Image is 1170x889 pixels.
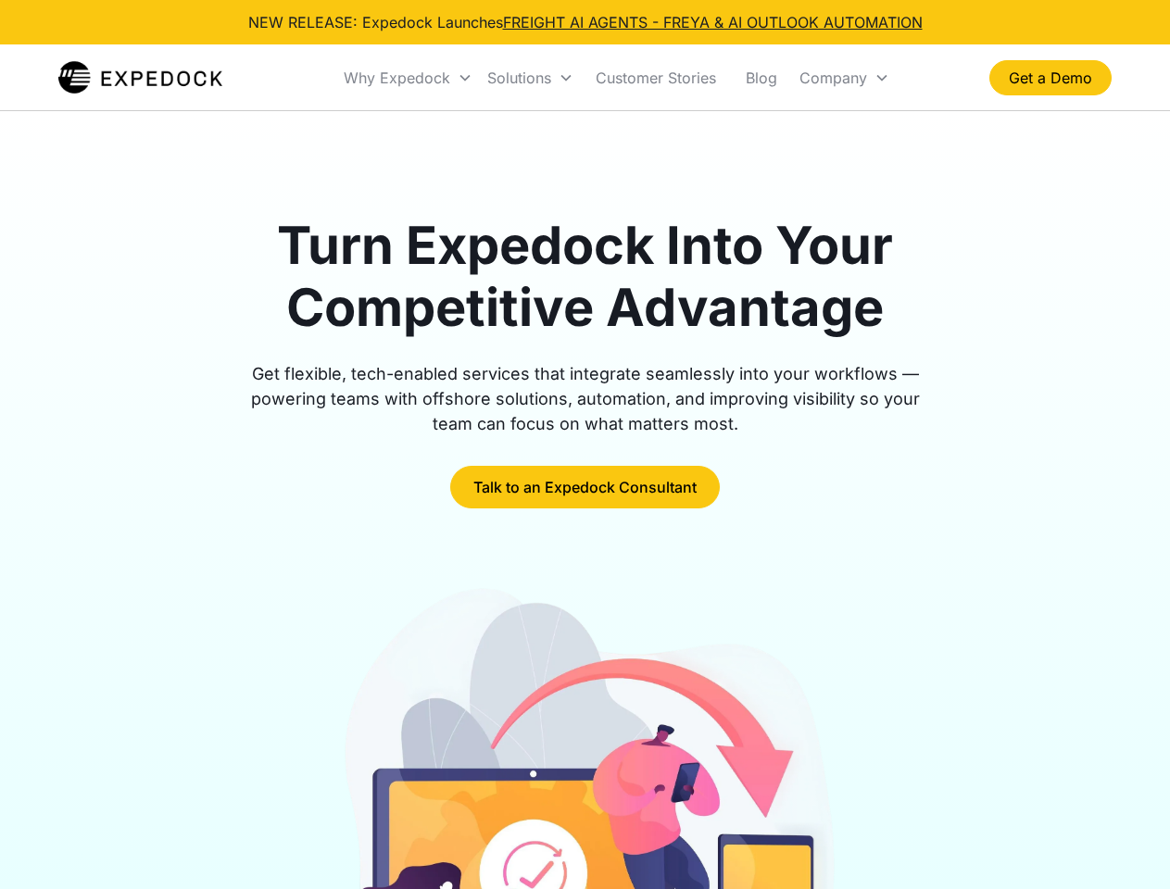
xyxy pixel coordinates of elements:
[799,69,867,87] div: Company
[248,11,923,33] div: NEW RELEASE: Expedock Launches
[989,60,1112,95] a: Get a Demo
[581,46,731,109] a: Customer Stories
[503,13,923,31] a: FREIGHT AI AGENTS - FREYA & AI OUTLOOK AUTOMATION
[58,59,222,96] a: home
[230,361,941,436] div: Get flexible, tech-enabled services that integrate seamlessly into your workflows — powering team...
[731,46,792,109] a: Blog
[336,46,480,109] div: Why Expedock
[487,69,551,87] div: Solutions
[230,215,941,339] h1: Turn Expedock Into Your Competitive Advantage
[480,46,581,109] div: Solutions
[344,69,450,87] div: Why Expedock
[58,59,222,96] img: Expedock Logo
[792,46,897,109] div: Company
[450,466,720,508] a: Talk to an Expedock Consultant
[1077,800,1170,889] iframe: Chat Widget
